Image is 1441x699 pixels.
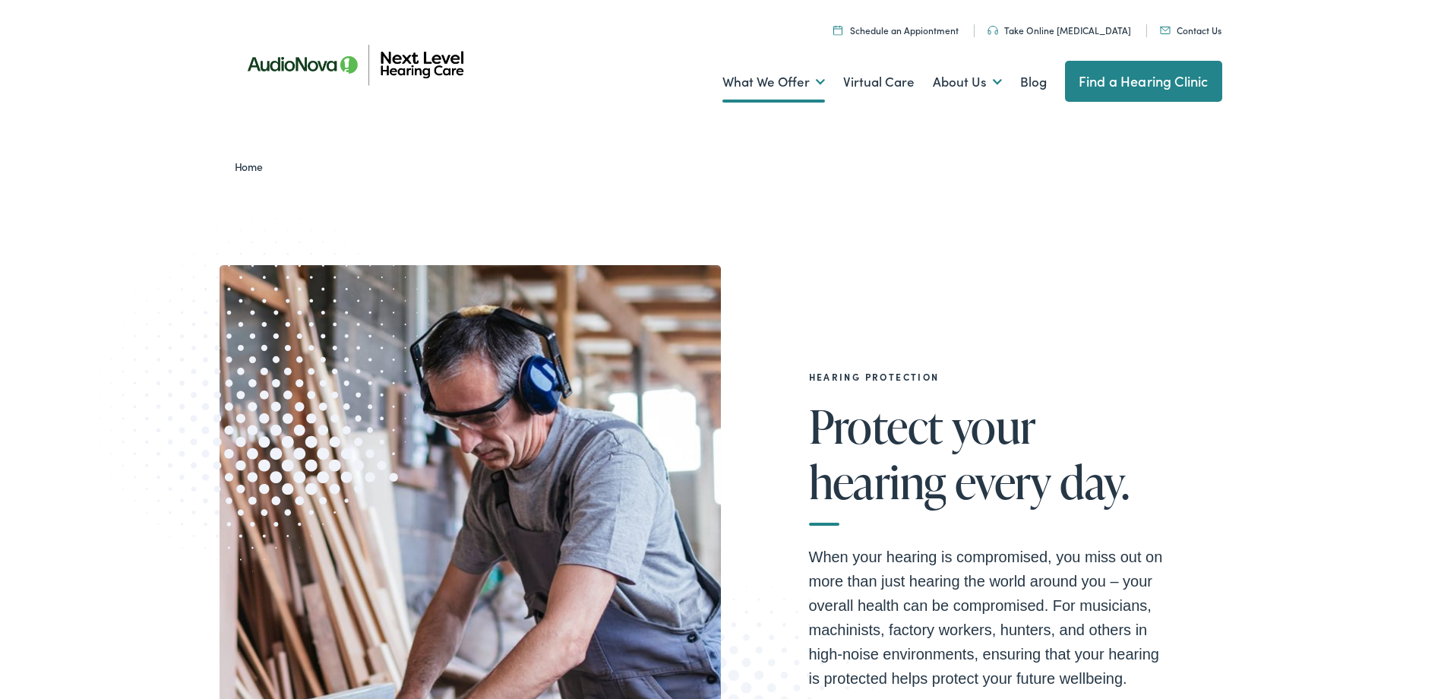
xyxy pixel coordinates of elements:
img: Decorative halftone pattern in the form of a circular gradient, used typically for styling and vi... [64,171,465,584]
a: Home [235,159,270,174]
a: What We Offer [722,54,825,110]
span: day. [1060,457,1130,507]
span: Protect [809,401,943,451]
a: Virtual Care [843,54,915,110]
p: When your hearing is compromised, you miss out on more than just hearing the world around you – y... [809,545,1174,691]
a: Contact Us [1160,24,1221,36]
span: hearing [809,457,946,507]
img: Calendar icon representing the ability to schedule a hearing test or hearing aid appointment at N... [833,25,842,35]
h2: Hearing Protection [809,372,1174,382]
a: Find a Hearing Clinic [1065,61,1222,102]
span: your [952,401,1036,451]
a: Blog [1020,54,1047,110]
a: Schedule an Appiontment [833,24,959,36]
a: About Us [933,54,1002,110]
img: An icon representing mail communication is presented in a unique teal color. [1160,27,1171,34]
a: Take Online [MEDICAL_DATA] [988,24,1131,36]
img: An icon symbolizing headphones, colored in teal, suggests audio-related services or features. [988,26,998,35]
span: every [955,457,1051,507]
